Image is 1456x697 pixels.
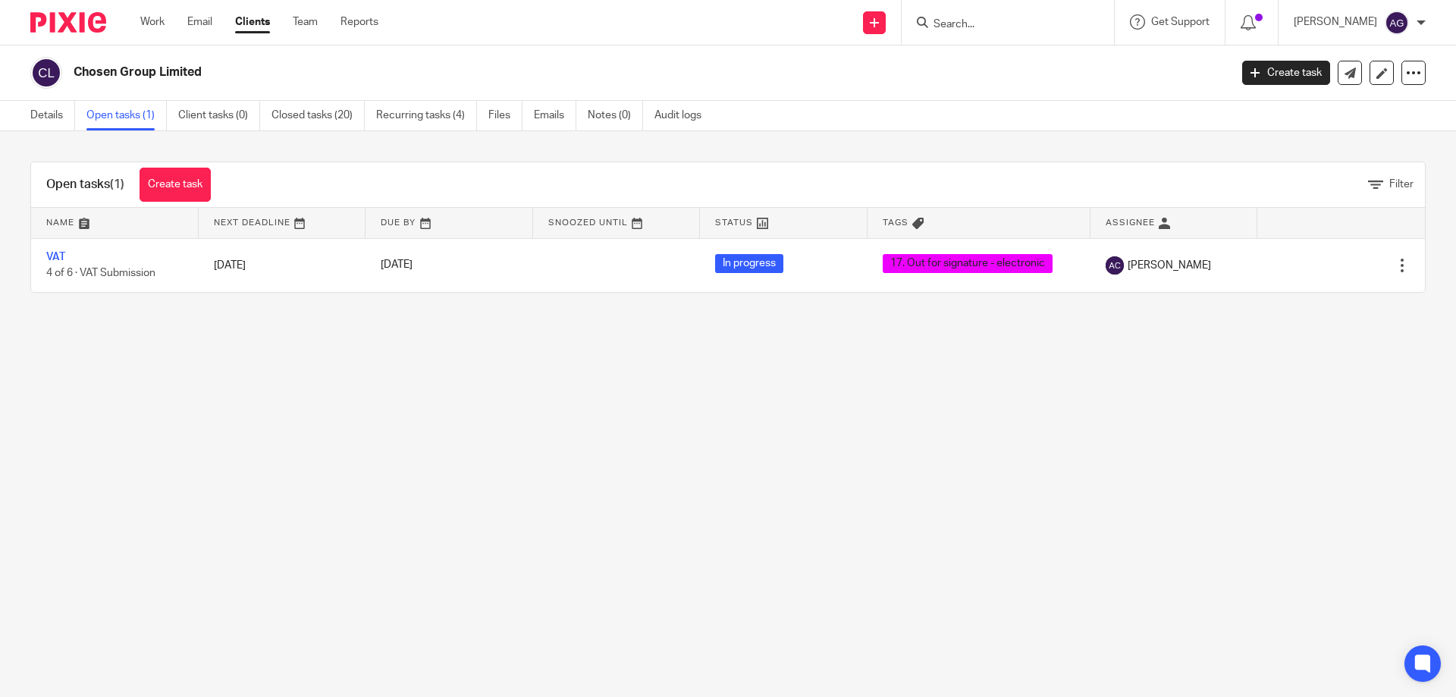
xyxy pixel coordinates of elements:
a: Team [293,14,318,30]
img: svg%3E [1106,256,1124,275]
a: VAT [46,252,65,262]
span: Status [715,218,753,227]
a: Files [488,101,522,130]
img: svg%3E [1385,11,1409,35]
a: Closed tasks (20) [271,101,365,130]
span: Tags [883,218,908,227]
p: [PERSON_NAME] [1294,14,1377,30]
input: Search [932,18,1068,32]
td: [DATE] [199,238,366,292]
a: Clients [235,14,270,30]
a: Emails [534,101,576,130]
h1: Open tasks [46,177,124,193]
a: Client tasks (0) [178,101,260,130]
span: 4 of 6 · VAT Submission [46,268,155,278]
span: Filter [1389,179,1414,190]
a: Audit logs [654,101,713,130]
a: Email [187,14,212,30]
span: Get Support [1151,17,1210,27]
span: In progress [715,254,783,273]
a: Notes (0) [588,101,643,130]
a: Recurring tasks (4) [376,101,477,130]
a: Reports [340,14,378,30]
span: (1) [110,178,124,190]
h2: Chosen Group Limited [74,64,990,80]
a: Details [30,101,75,130]
span: 17. Out for signature - electronic [883,254,1053,273]
span: Snoozed Until [548,218,628,227]
a: Work [140,14,165,30]
a: Create task [140,168,211,202]
img: svg%3E [30,57,62,89]
img: Pixie [30,12,106,33]
a: Open tasks (1) [86,101,167,130]
span: [DATE] [381,260,413,271]
a: Create task [1242,61,1330,85]
span: [PERSON_NAME] [1128,258,1211,273]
